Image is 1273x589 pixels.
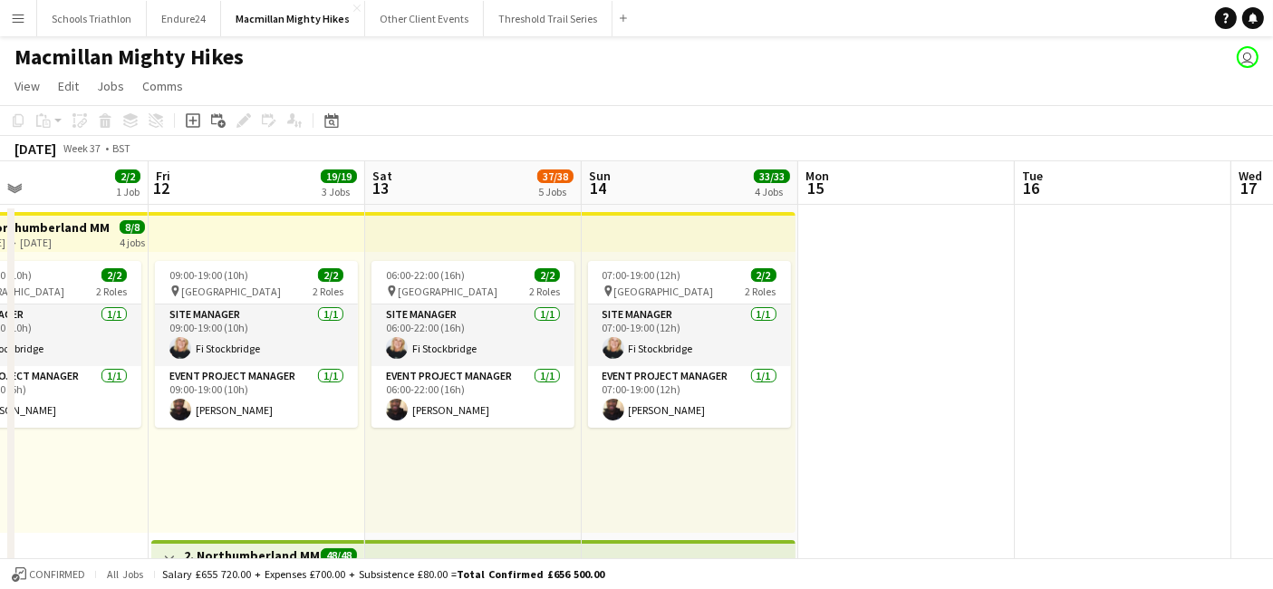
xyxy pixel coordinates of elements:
[371,261,574,428] app-job-card: 06:00-22:00 (16h)2/2 [GEOGRAPHIC_DATA]2 RolesSite Manager1/106:00-22:00 (16h)Fi StockbridgeEvent ...
[805,168,829,184] span: Mon
[60,141,105,155] span: Week 37
[112,141,130,155] div: BST
[588,261,791,428] app-job-card: 07:00-19:00 (12h)2/2 [GEOGRAPHIC_DATA]2 RolesSite Manager1/107:00-19:00 (12h)Fi StockbridgeEvent ...
[1239,168,1262,184] span: Wed
[370,178,392,198] span: 13
[14,78,40,94] span: View
[372,168,392,184] span: Sat
[116,185,140,198] div: 1 Job
[371,366,574,428] app-card-role: Event Project Manager1/106:00-22:00 (16h)[PERSON_NAME]
[371,304,574,366] app-card-role: Site Manager1/106:00-22:00 (16h)Fi Stockbridge
[14,140,56,158] div: [DATE]
[221,1,365,36] button: Macmillan Mighty Hikes
[103,567,147,581] span: All jobs
[169,268,248,282] span: 09:00-19:00 (10h)
[751,268,776,282] span: 2/2
[754,169,790,183] span: 33/33
[313,285,343,298] span: 2 Roles
[37,1,147,36] button: Schools Triathlon
[162,567,604,581] div: Salary £655 720.00 + Expenses £700.00 + Subsistence £80.00 =
[7,74,47,98] a: View
[120,220,145,234] span: 8/8
[142,78,183,94] span: Comms
[14,43,244,71] h1: Macmillan Mighty Hikes
[365,1,484,36] button: Other Client Events
[1022,168,1043,184] span: Tue
[58,78,79,94] span: Edit
[588,304,791,366] app-card-role: Site Manager1/107:00-19:00 (12h)Fi Stockbridge
[147,1,221,36] button: Endure24
[803,178,829,198] span: 15
[1019,178,1043,198] span: 16
[29,568,85,581] span: Confirmed
[322,185,356,198] div: 3 Jobs
[156,168,170,184] span: Fri
[457,567,604,581] span: Total Confirmed £656 500.00
[101,268,127,282] span: 2/2
[318,268,343,282] span: 2/2
[535,268,560,282] span: 2/2
[321,548,357,562] span: 48/48
[398,285,497,298] span: [GEOGRAPHIC_DATA]
[90,74,131,98] a: Jobs
[9,565,88,584] button: Confirmed
[614,285,714,298] span: [GEOGRAPHIC_DATA]
[153,178,170,198] span: 12
[97,78,124,94] span: Jobs
[537,169,574,183] span: 37/38
[155,366,358,428] app-card-role: Event Project Manager1/109:00-19:00 (10h)[PERSON_NAME]
[1236,178,1262,198] span: 17
[184,547,319,564] h3: 2. Northumberland MMH- 3 day role
[115,169,140,183] span: 2/2
[529,285,560,298] span: 2 Roles
[135,74,190,98] a: Comms
[120,234,145,249] div: 4 jobs
[589,168,611,184] span: Sun
[1237,46,1259,68] app-user-avatar: Liz Sutton
[603,268,681,282] span: 07:00-19:00 (12h)
[484,1,612,36] button: Threshold Trail Series
[586,178,611,198] span: 14
[51,74,86,98] a: Edit
[155,304,358,366] app-card-role: Site Manager1/109:00-19:00 (10h)Fi Stockbridge
[181,285,281,298] span: [GEOGRAPHIC_DATA]
[96,285,127,298] span: 2 Roles
[538,185,573,198] div: 5 Jobs
[155,261,358,428] app-job-card: 09:00-19:00 (10h)2/2 [GEOGRAPHIC_DATA]2 RolesSite Manager1/109:00-19:00 (10h)Fi StockbridgeEvent ...
[746,285,776,298] span: 2 Roles
[321,169,357,183] span: 19/19
[755,185,789,198] div: 4 Jobs
[588,366,791,428] app-card-role: Event Project Manager1/107:00-19:00 (12h)[PERSON_NAME]
[386,268,465,282] span: 06:00-22:00 (16h)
